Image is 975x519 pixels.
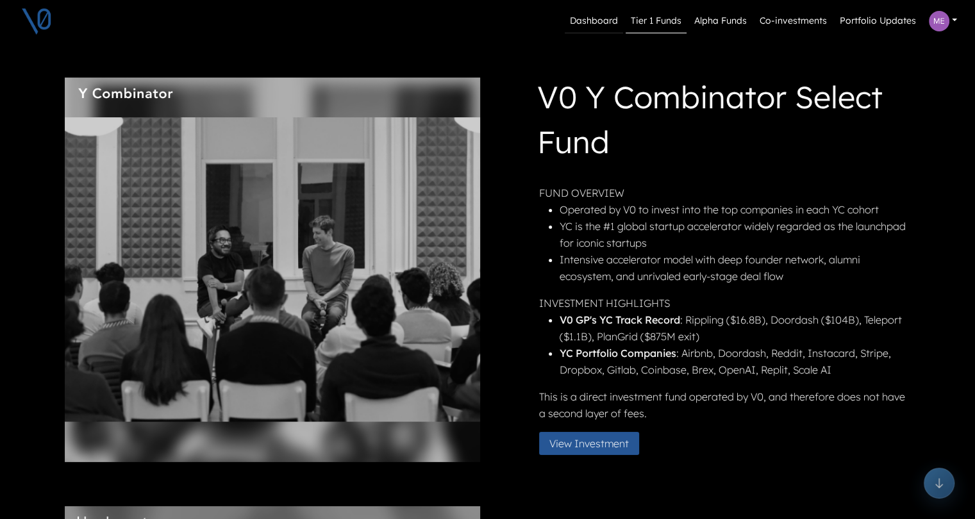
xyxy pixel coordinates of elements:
a: View Investment [539,436,649,449]
strong: YC Portfolio Companies [560,347,676,359]
li: : Airbnb, Doordash, Reddit, Instacard, Stripe, Dropbox, Gitlab, Coinbase, Brex, OpenAI, Replit, S... [560,345,908,378]
p: This is a direct investment fund operated by V0, and therefore does not have a second layer of fees. [539,388,908,422]
p: FUND OVERVIEW [539,185,908,201]
h1: V0 Y Combinator Select Fund [537,74,908,169]
a: Co-investments [754,9,832,33]
img: V0 logo [21,5,53,37]
li: : Rippling ($16.8B), Doordash ($104B), Teleport ($1.1B), PlanGrid ($875M exit) [560,311,908,345]
button: View Investment [539,432,639,455]
p: INVESTMENT HIGHLIGHTS [539,295,908,311]
strong: V0 GP's YC Track Record [560,313,680,326]
a: Alpha Funds [689,9,752,33]
a: Portfolio Updates [835,9,921,33]
a: Dashboard [565,9,623,33]
li: Intensive accelerator model with deep founder network, alumni ecosystem, and unrivaled early-stag... [560,251,908,284]
img: Fund Logo [78,88,174,100]
img: Profile [929,11,949,31]
li: Operated by V0 to invest into the top companies in each YC cohort [560,201,908,218]
li: YC is the #1 global startup accelerator widely regarded as the launchpad for iconic startups [560,218,908,251]
img: yc.png [65,78,480,462]
a: Tier 1 Funds [626,9,687,33]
